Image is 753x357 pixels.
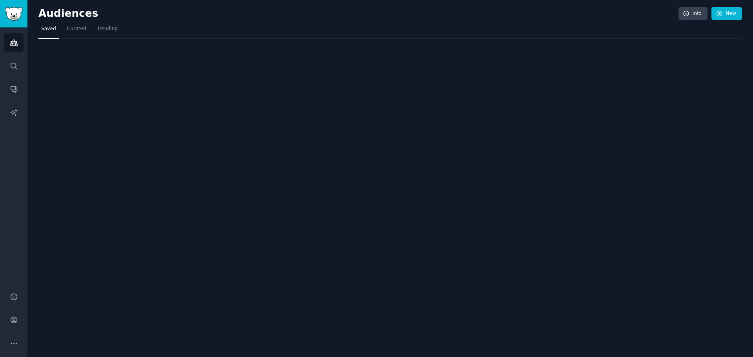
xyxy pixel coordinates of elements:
span: Trending [97,25,118,33]
a: New [711,7,742,20]
a: Saved [38,23,59,39]
span: Saved [41,25,56,33]
a: Curated [64,23,89,39]
a: Trending [95,23,120,39]
span: Curated [67,25,86,33]
h2: Audiences [38,7,678,20]
a: Info [678,7,708,20]
img: GummySearch logo [5,7,23,21]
